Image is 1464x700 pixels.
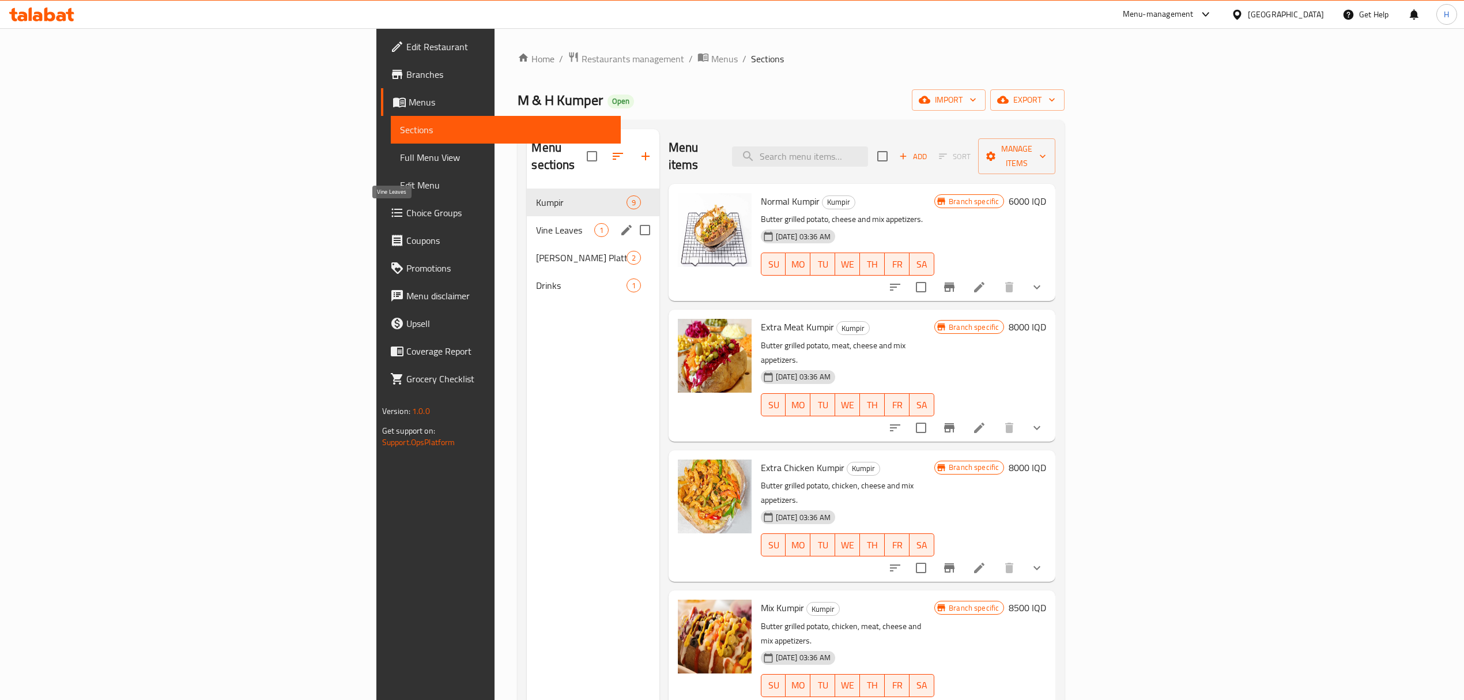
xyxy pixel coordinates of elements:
span: TH [865,256,880,273]
h6: 6000 IQD [1009,193,1046,209]
button: SU [761,674,786,697]
a: Coverage Report [381,337,621,365]
button: TH [860,393,885,416]
span: FR [889,397,905,413]
span: SA [914,537,930,554]
button: Manage items [978,138,1055,174]
span: Add item [895,148,931,165]
span: FR [889,677,905,694]
span: Sort sections [604,142,632,170]
span: [PERSON_NAME] Platters [536,251,626,265]
div: Kumpir [536,195,626,209]
span: Manage items [987,142,1046,171]
span: WE [840,256,855,273]
span: Menu disclaimer [406,289,612,303]
span: Extra Meat Kumpir [761,318,834,336]
span: TU [815,537,831,554]
a: Menus [697,51,738,66]
span: Restaurants management [582,52,684,66]
button: SU [761,393,786,416]
span: Sections [400,123,612,137]
button: TH [860,253,885,276]
div: Rizo Platters [536,251,626,265]
span: 2 [627,253,640,264]
button: Add [895,148,931,165]
span: SA [914,677,930,694]
span: [DATE] 03:36 AM [771,652,835,663]
span: H [1444,8,1449,21]
span: MO [790,256,806,273]
nav: Menu sections [527,184,659,304]
button: MO [786,253,810,276]
button: SA [910,533,934,556]
button: delete [995,554,1023,582]
span: Branch specific [944,196,1003,207]
span: Kumpir [837,322,869,335]
button: delete [995,273,1023,301]
span: Select to update [909,275,933,299]
button: WE [835,393,860,416]
span: Coverage Report [406,344,612,358]
span: TU [815,677,831,694]
span: Select all sections [580,144,604,168]
p: Butter grilled potato, meat, cheese and mix appetizers. [761,338,934,367]
span: Normal Kumpir [761,193,820,210]
h6: 8000 IQD [1009,319,1046,335]
button: TU [810,533,835,556]
button: TU [810,393,835,416]
p: Butter grilled potato, chicken, cheese and mix appetizers. [761,479,934,507]
span: Select section first [931,148,978,165]
span: WE [840,397,855,413]
button: show more [1023,554,1051,582]
span: Menus [409,95,612,109]
a: Coupons [381,227,621,254]
span: TH [865,677,880,694]
h6: 8000 IQD [1009,460,1046,476]
div: Kumpir [847,462,880,476]
button: SU [761,253,786,276]
span: FR [889,256,905,273]
span: Select to update [909,416,933,440]
span: TH [865,397,880,413]
span: TH [865,537,880,554]
li: / [689,52,693,66]
span: SU [766,397,782,413]
h2: Menu items [669,139,719,174]
button: Branch-specific-item [935,273,963,301]
a: Promotions [381,254,621,282]
span: import [921,93,976,107]
button: import [912,89,986,111]
a: Edit menu item [972,421,986,435]
span: Coupons [406,234,612,247]
a: Sections [391,116,621,144]
a: Grocery Checklist [381,365,621,393]
nav: breadcrumb [518,51,1065,66]
button: TU [810,253,835,276]
button: SA [910,393,934,416]
span: 1 [627,280,640,291]
svg: Show Choices [1030,561,1044,575]
div: items [627,251,641,265]
span: SU [766,677,782,694]
button: WE [835,674,860,697]
button: MO [786,533,810,556]
span: Kumpir [822,195,855,209]
li: / [742,52,746,66]
button: FR [885,253,910,276]
span: Promotions [406,261,612,275]
span: Mix Kumpir [761,599,804,616]
button: FR [885,674,910,697]
span: Branches [406,67,612,81]
button: edit [618,221,635,239]
span: SU [766,256,782,273]
a: Menus [381,88,621,116]
span: 1.0.0 [412,404,430,419]
img: Mix Kumpir [678,600,752,673]
a: Full Menu View [391,144,621,171]
div: items [594,223,609,237]
button: TU [810,674,835,697]
span: FR [889,537,905,554]
a: Edit menu item [972,561,986,575]
button: MO [786,674,810,697]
